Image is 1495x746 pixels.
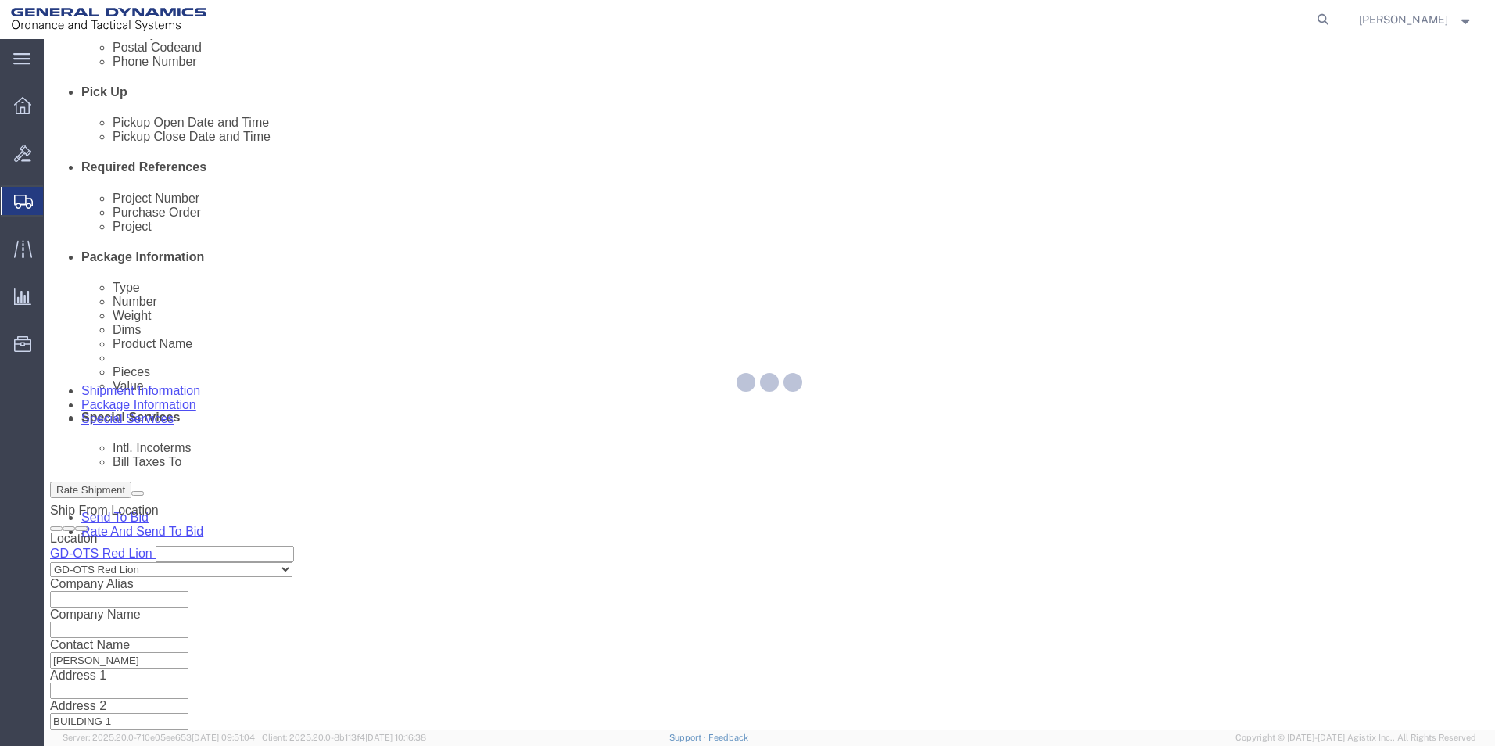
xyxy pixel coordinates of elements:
[669,733,708,742] a: Support
[63,733,255,742] span: Server: 2025.20.0-710e05ee653
[192,733,255,742] span: [DATE] 09:51:04
[708,733,748,742] a: Feedback
[1359,11,1448,28] span: Brenda Pagan
[1358,10,1474,29] button: [PERSON_NAME]
[262,733,426,742] span: Client: 2025.20.0-8b113f4
[365,733,426,742] span: [DATE] 10:16:38
[11,8,206,31] img: logo
[1235,731,1476,744] span: Copyright © [DATE]-[DATE] Agistix Inc., All Rights Reserved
